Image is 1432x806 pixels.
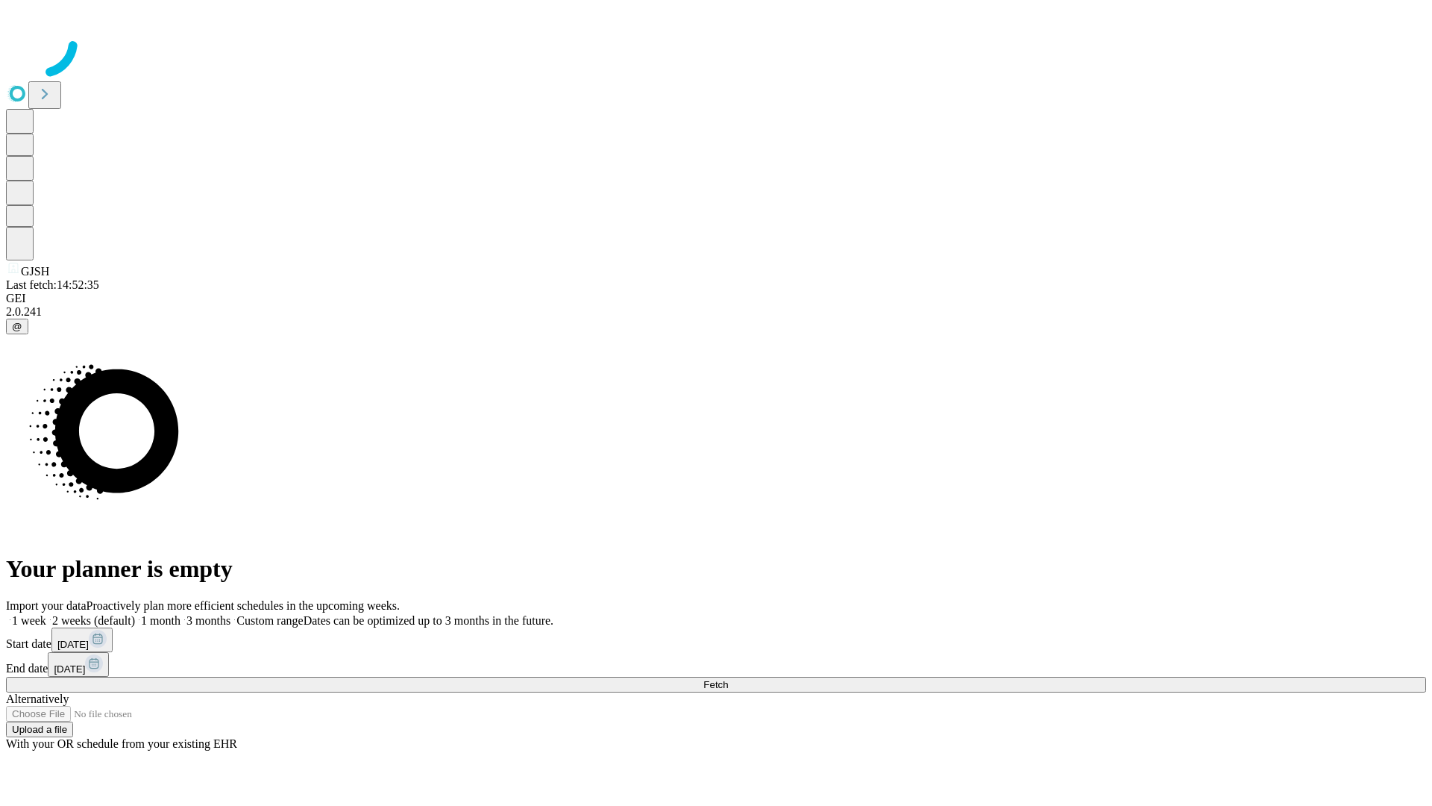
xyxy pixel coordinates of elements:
[703,679,728,690] span: Fetch
[6,278,99,291] span: Last fetch: 14:52:35
[52,614,135,627] span: 2 weeks (default)
[6,305,1426,319] div: 2.0.241
[141,614,180,627] span: 1 month
[51,628,113,652] button: [DATE]
[12,614,46,627] span: 1 week
[6,555,1426,583] h1: Your planner is empty
[6,693,69,705] span: Alternatively
[87,599,400,612] span: Proactively plan more efficient schedules in the upcoming weeks.
[236,614,303,627] span: Custom range
[186,614,230,627] span: 3 months
[6,737,237,750] span: With your OR schedule from your existing EHR
[48,652,109,677] button: [DATE]
[57,639,89,650] span: [DATE]
[6,652,1426,677] div: End date
[6,292,1426,305] div: GEI
[6,677,1426,693] button: Fetch
[6,628,1426,652] div: Start date
[6,599,87,612] span: Import your data
[304,614,553,627] span: Dates can be optimized up to 3 months in the future.
[21,265,49,278] span: GJSH
[6,319,28,334] button: @
[54,663,85,675] span: [DATE]
[12,321,22,332] span: @
[6,722,73,737] button: Upload a file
